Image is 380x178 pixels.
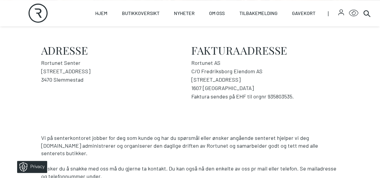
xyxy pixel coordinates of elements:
[191,59,339,101] address: Rortunet AS C/O Fredriksborg Eiendom AS [STREET_ADDRESS] 1607 [GEOGRAPHIC_DATA] Faktura sendes på...
[349,8,358,18] button: Open Accessibility Menu
[6,159,55,175] iframe: Manage Preferences
[41,59,189,84] address: Rortunet Senter [STREET_ADDRESS] 3470 Slemmestad
[191,44,339,56] h2: Fakturaadresse
[41,134,339,157] p: Vi på senterkontoret jobber for deg som kunde og har du spørsmål eller ønsker angående senteret h...
[41,44,189,56] h2: Adresse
